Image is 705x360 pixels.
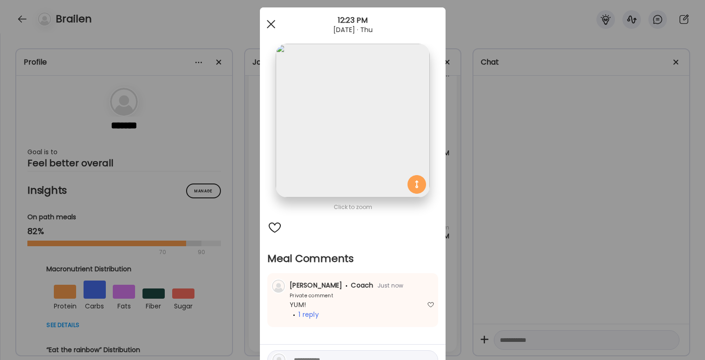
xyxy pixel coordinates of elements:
div: 12:23 PM [260,15,446,26]
span: [PERSON_NAME] Coach [290,281,374,290]
div: [DATE] · Thu [260,26,446,33]
div: Private comment [271,292,333,299]
div: Click to zoom [267,202,438,213]
span: YUM! [290,300,306,309]
img: images%2F6831vXS2oQN6rbnvH7elqtQNSnL2%2FbjMZAqjp3RinwwiuWYDq%2Fvyx2iYJ7NfKWywbc5s80_1080 [276,44,429,197]
span: Just now [373,281,403,289]
img: bg-avatar-default.svg [272,280,285,293]
h2: Meal Comments [267,252,438,266]
span: 1 reply [298,310,319,319]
